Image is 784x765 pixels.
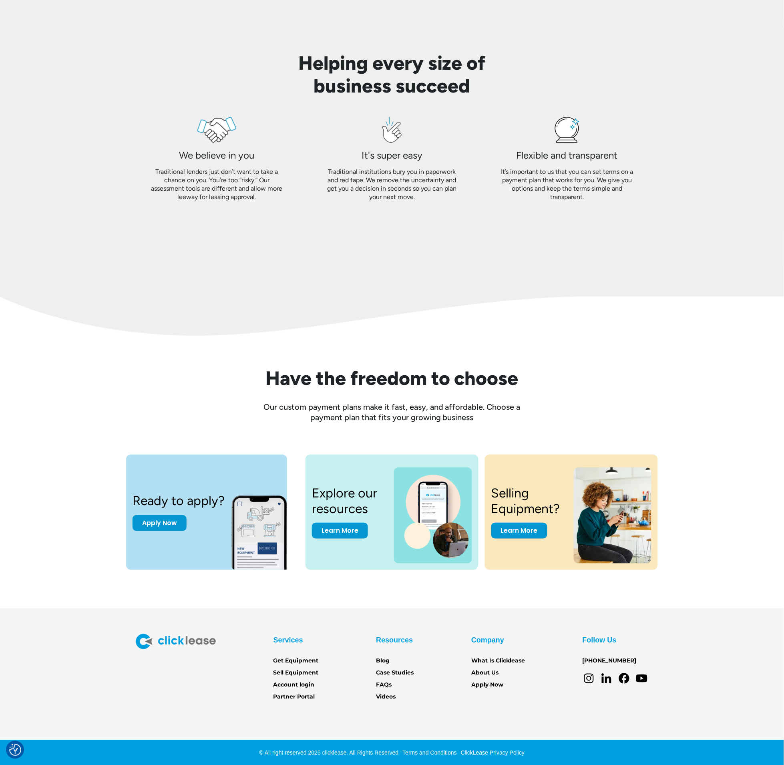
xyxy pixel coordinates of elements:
[252,402,532,423] div: Our custom payment plans make it fast, easy, and affordable. Choose a payment plan that fits your...
[273,657,319,666] a: Get Equipment
[273,669,319,678] a: Sell Equipment
[273,634,303,647] div: Services
[324,168,460,201] div: Traditional institutions bury you in paperwork and red tape. We remove the uncertainty and get yo...
[197,117,236,143] img: An icon of two hands clasping
[574,467,651,564] img: a woman sitting on a stool looking at her cell phone
[471,634,504,647] div: Company
[312,485,384,516] h3: Explore our resources
[133,515,187,531] a: Apply Now
[491,485,564,516] h3: Selling Equipment?
[499,168,635,201] div: It’s important to us that you can set terms on a payment plan that works for you. We give you opt...
[312,523,368,539] a: Learn More
[231,487,302,570] img: New equipment quote on the screen of a smart phone
[471,657,525,666] a: What Is Clicklease
[583,634,617,647] div: Follow Us
[517,149,618,161] div: Flexible and transparent
[376,681,392,690] a: FAQs
[179,149,255,161] div: We believe in you
[491,523,547,539] a: Learn More
[362,149,422,161] div: It's super easy
[289,52,495,98] h2: Helping every size of business succeed
[136,368,648,389] h2: Have the freedom to choose
[376,634,413,647] div: Resources
[133,493,225,508] h3: Ready to apply?
[376,669,414,678] a: Case Studies
[9,744,21,756] img: Revisit consent button
[471,669,499,678] a: About Us
[273,681,315,690] a: Account login
[583,657,637,666] a: [PHONE_NUMBER]
[9,744,21,756] button: Consent Preferences
[394,467,472,564] img: a photo of a man on a laptop and a cell phone
[259,749,399,757] div: © All right reserved 2025 clicklease. All Rights Reserved
[382,117,401,143] img: Pointing finger icon
[459,750,525,756] a: ClickLease Privacy Policy
[376,693,396,702] a: Videos
[471,681,503,690] a: Apply Now
[136,634,216,649] img: Clicklease logo
[555,117,579,143] img: A crystal ball icon
[401,750,457,756] a: Terms and Conditions
[273,693,315,702] a: Partner Portal
[149,168,285,201] div: Traditional lenders just don’t want to take a chance on you. You’re too “risky.” Our assessment t...
[376,657,390,666] a: Blog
